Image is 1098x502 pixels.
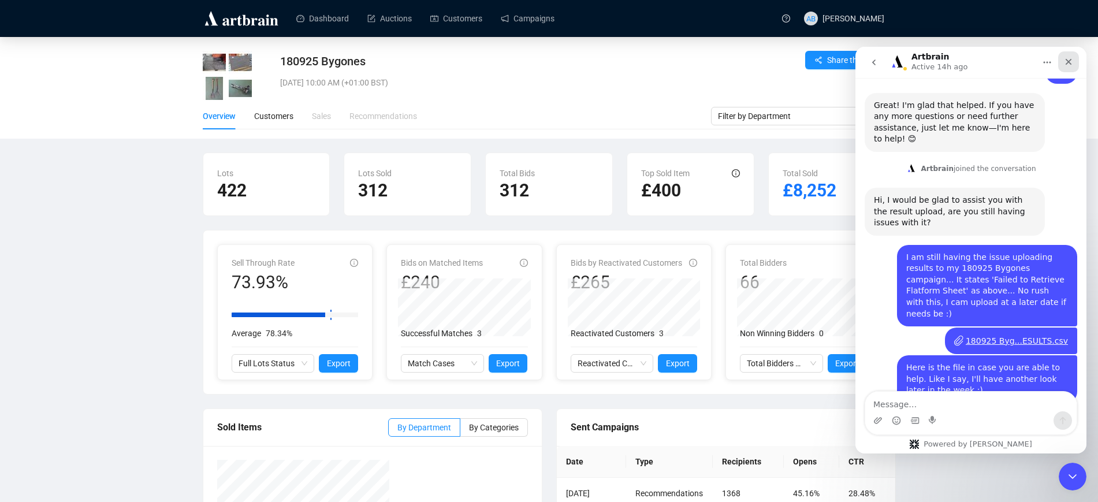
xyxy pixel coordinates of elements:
span: 3 [659,329,664,338]
span: 78.34% [266,329,292,338]
span: Bids by Reactivated Customers [571,258,682,267]
span: Reactivated Customers Activity [578,355,647,372]
span: share-alt [814,56,822,64]
div: £240 [401,272,483,293]
span: Export [835,357,859,370]
span: question-circle [782,14,790,23]
th: Opens [784,446,839,478]
span: Total Bidders [740,258,787,267]
span: Top Sold Item [641,169,690,178]
span: Filter by Department [718,107,889,125]
span: Total Bids [500,169,535,178]
span: Share this report [827,54,887,66]
span: Export [327,357,351,370]
div: Customers [254,110,293,122]
span: Lots [217,169,233,178]
div: 180925 Bygones [280,53,705,69]
iframe: Intercom live chat [1059,463,1086,490]
button: Share this report [805,51,896,69]
h2: 422 [217,180,316,202]
a: Auctions [367,3,412,34]
h2: £400 [641,180,740,202]
button: Export [319,354,358,373]
button: Export [658,354,697,373]
span: Bids on Matched Items [401,258,483,267]
span: Lots Sold [358,169,392,178]
h2: £8,252 [783,180,881,202]
div: [DATE] 10:00 AM (+01:00 BST) [280,76,705,89]
span: info-circle [350,259,358,267]
th: CTR [839,446,895,478]
span: Full Lots Status [239,355,308,372]
a: Campaigns [501,3,554,34]
img: logo [203,9,280,28]
span: Sell Through Rate [232,258,295,267]
img: 9001_1.jpg [203,51,226,74]
span: 0 [819,329,824,338]
span: Total Sold [783,169,818,178]
img: 9004_1.jpg [229,77,252,100]
button: Export [489,354,528,373]
div: Sent Campaigns [571,420,881,434]
span: info-circle [689,259,697,267]
a: Customers [430,3,482,34]
button: Export [828,354,867,373]
span: info-circle [520,259,528,267]
div: Overview [203,110,236,122]
span: info-circle [732,169,740,177]
span: Average [232,329,261,338]
span: AB [806,12,816,24]
iframe: Intercom live chat [855,47,1086,453]
div: Sold Items [217,420,388,434]
span: Successful Matches [401,329,472,338]
div: Recommendations [349,110,417,122]
div: Sales [312,110,331,122]
span: Export [496,357,520,370]
div: 73.93% [232,272,295,293]
span: Match Cases [408,355,477,372]
span: Reactivated Customers [571,329,654,338]
h2: 312 [358,180,457,202]
span: Non Winning Bidders [740,329,814,338]
span: [PERSON_NAME] [822,14,884,23]
span: By Department [397,423,451,432]
div: £265 [571,272,682,293]
th: Date [557,446,626,478]
a: Dashboard [296,3,349,34]
h2: 312 [500,180,598,202]
div: 66 [740,272,787,293]
span: 3 [477,329,482,338]
img: 9003_1.jpg [203,77,226,100]
th: Type [626,446,713,478]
